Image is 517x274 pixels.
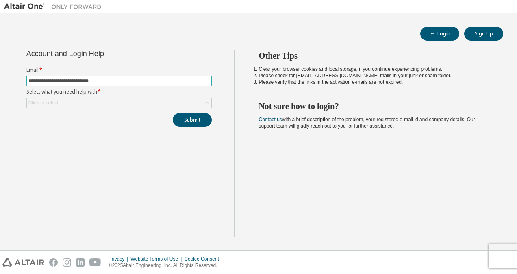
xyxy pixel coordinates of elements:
img: facebook.svg [49,258,58,267]
a: Contact us [259,117,282,122]
div: Click to select [27,98,211,108]
span: with a brief description of the problem, your registered e-mail id and company details. Our suppo... [259,117,475,129]
img: linkedin.svg [76,258,85,267]
label: Select what you need help with [26,89,212,95]
button: Submit [173,113,212,127]
button: Sign Up [464,27,503,41]
div: Click to select [28,100,59,106]
label: Email [26,67,212,73]
div: Website Terms of Use [130,256,184,262]
h2: Not sure how to login? [259,101,489,111]
li: Please check for [EMAIL_ADDRESS][DOMAIN_NAME] mails in your junk or spam folder. [259,72,489,79]
button: Login [420,27,459,41]
img: Altair One [4,2,106,11]
img: instagram.svg [63,258,71,267]
img: youtube.svg [89,258,101,267]
div: Cookie Consent [184,256,224,262]
li: Please verify that the links in the activation e-mails are not expired. [259,79,489,85]
div: Account and Login Help [26,50,175,57]
h2: Other Tips [259,50,489,61]
li: Clear your browser cookies and local storage, if you continue experiencing problems. [259,66,489,72]
div: Privacy [109,256,130,262]
img: altair_logo.svg [2,258,44,267]
p: © 2025 Altair Engineering, Inc. All Rights Reserved. [109,262,224,269]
